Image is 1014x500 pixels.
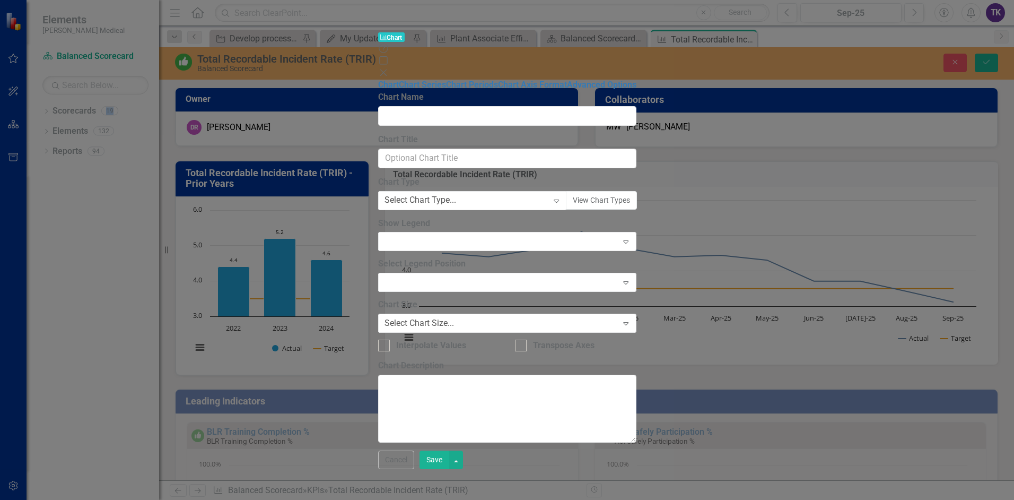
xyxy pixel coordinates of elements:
[378,258,636,270] label: Select Legend Position
[384,317,454,330] div: Select Chart Size...
[396,340,466,352] div: Interpolate Values
[419,451,449,469] button: Save
[378,80,399,90] a: Chart
[533,340,595,352] div: Transpose Axes
[378,218,636,230] label: Show Legend
[566,191,637,210] button: View Chart Types
[378,149,636,168] input: Optional Chart Title
[378,32,405,42] span: Chart
[378,134,636,146] label: Chart Title
[384,194,456,206] div: Select Chart Type...
[498,80,567,90] a: Chart Axis Format
[378,176,636,188] label: Chart Type
[378,451,414,469] button: Cancel
[378,299,636,311] label: Chart Size
[399,80,446,90] a: Chart Series
[567,80,636,90] a: Advanced Options
[446,80,498,90] a: Chart Periods
[378,360,636,372] label: Chart Description
[378,91,636,104] label: Chart Name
